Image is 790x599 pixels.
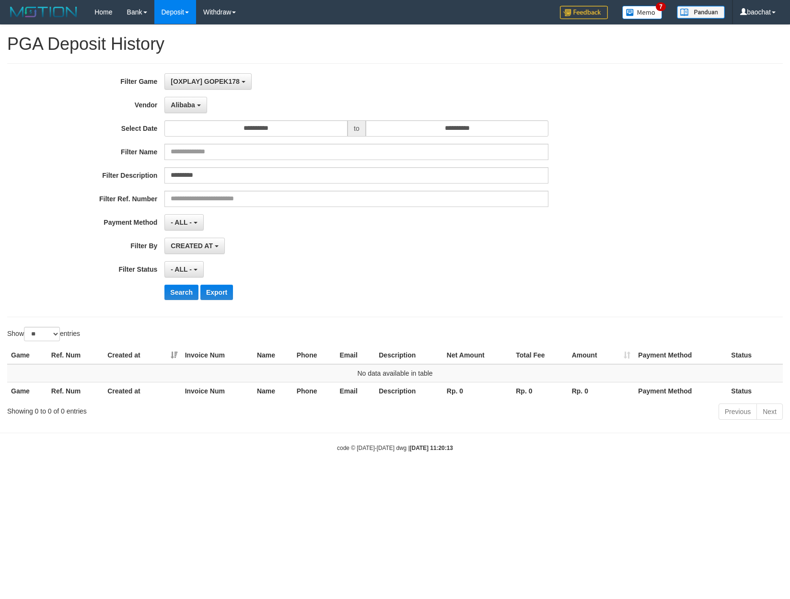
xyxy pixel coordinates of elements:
[727,346,783,364] th: Status
[164,97,207,113] button: Alibaba
[622,6,662,19] img: Button%20Memo.svg
[568,346,635,364] th: Amount: activate to sort column ascending
[568,382,635,400] th: Rp. 0
[348,120,366,137] span: to
[47,346,104,364] th: Ref. Num
[512,382,568,400] th: Rp. 0
[171,78,239,85] span: [OXPLAY] GOPEK178
[164,285,198,300] button: Search
[727,382,783,400] th: Status
[410,445,453,451] strong: [DATE] 11:20:13
[336,346,375,364] th: Email
[560,6,608,19] img: Feedback.jpg
[104,382,181,400] th: Created at
[293,382,336,400] th: Phone
[677,6,725,19] img: panduan.png
[253,382,293,400] th: Name
[164,238,225,254] button: CREATED AT
[7,382,47,400] th: Game
[171,101,195,109] span: Alibaba
[756,403,783,420] a: Next
[171,242,213,250] span: CREATED AT
[104,346,181,364] th: Created at: activate to sort column ascending
[47,382,104,400] th: Ref. Num
[336,382,375,400] th: Email
[337,445,453,451] small: code © [DATE]-[DATE] dwg |
[7,327,80,341] label: Show entries
[375,382,443,400] th: Description
[719,403,757,420] a: Previous
[181,346,253,364] th: Invoice Num
[443,346,512,364] th: Net Amount
[164,73,251,90] button: [OXPLAY] GOPEK178
[7,346,47,364] th: Game
[164,214,203,230] button: - ALL -
[7,364,783,382] td: No data available in table
[24,327,60,341] select: Showentries
[164,261,203,277] button: - ALL -
[656,2,666,11] span: 7
[634,382,727,400] th: Payment Method
[253,346,293,364] th: Name
[375,346,443,364] th: Description
[171,219,192,226] span: - ALL -
[7,403,322,416] div: Showing 0 to 0 of 0 entries
[200,285,233,300] button: Export
[634,346,727,364] th: Payment Method
[171,265,192,273] span: - ALL -
[293,346,336,364] th: Phone
[512,346,568,364] th: Total Fee
[443,382,512,400] th: Rp. 0
[7,5,80,19] img: MOTION_logo.png
[7,35,783,54] h1: PGA Deposit History
[181,382,253,400] th: Invoice Num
